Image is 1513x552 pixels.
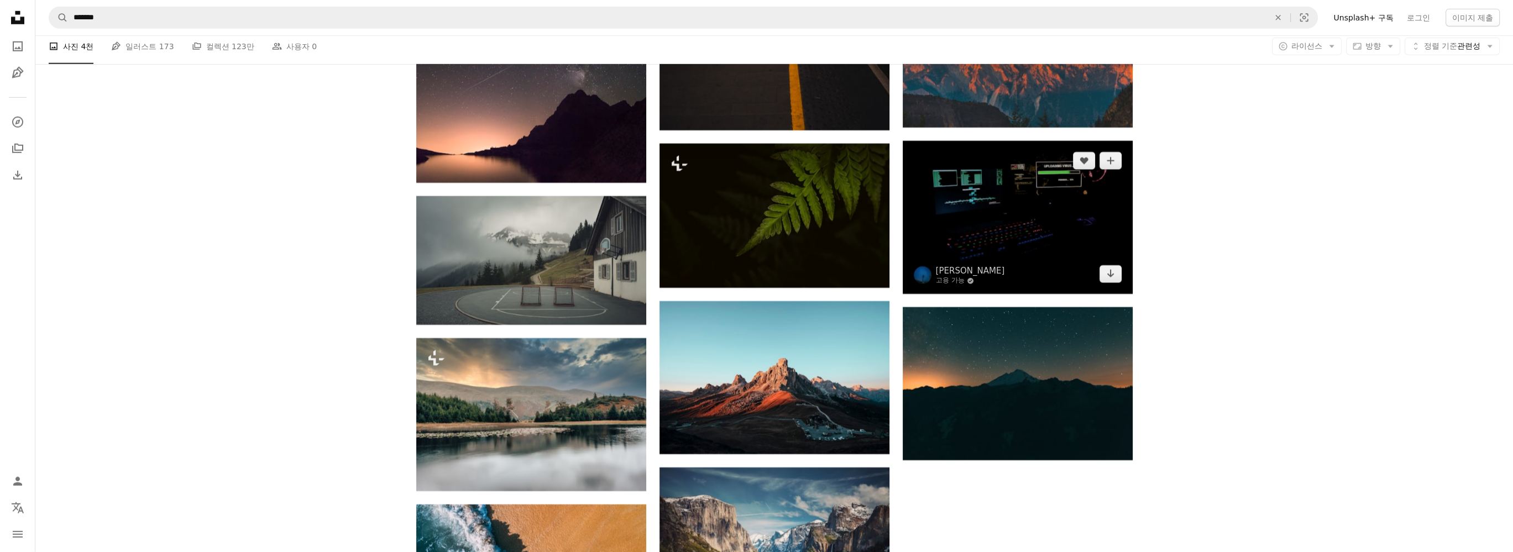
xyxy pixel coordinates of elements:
[936,276,1005,285] a: 고용 가능
[1073,152,1095,170] button: 좋아요
[416,196,646,325] img: 산을 배경으로 한 건물 앞의 농구 코트
[1446,9,1500,27] button: 이미지 제출
[232,40,254,52] span: 123만
[7,138,29,160] a: 컬렉션
[659,301,889,454] img: 푸른 하늘 아래 갈색 암석
[7,7,29,31] a: 홈 — Unsplash
[1327,9,1400,27] a: Unsplash+ 구독
[1424,41,1480,52] span: 관련성
[1100,152,1122,170] button: 컬렉션에 추가
[903,212,1133,222] a: 블랙 평면 스크린 컴퓨터 모니터
[659,372,889,382] a: 푸른 하늘 아래 갈색 암석
[416,255,646,265] a: 산을 배경으로 한 건물 앞의 농구 코트
[7,111,29,133] a: 탐색
[416,409,646,419] a: 숲으로 둘러싸인 수역
[903,141,1133,294] img: 블랙 평면 스크린 컴퓨터 모니터
[1266,7,1290,28] button: 삭제
[49,7,68,28] button: Unsplash 검색
[111,29,174,64] a: 일러스트 173
[7,497,29,519] button: 언어
[49,7,1318,29] form: 사이트 전체에서 이미지 찾기
[1365,41,1381,50] span: 방향
[914,266,931,284] img: Ahmed Atef의 프로필로 이동
[416,338,646,491] img: 숲으로 둘러싸인 수역
[1100,265,1122,283] a: 다운로드
[7,470,29,492] a: 로그인 / 가입
[936,265,1005,276] a: [PERSON_NAME]
[1291,7,1317,28] button: 시각적 검색
[7,62,29,84] a: 일러스트
[1405,38,1500,55] button: 정렬 기준관련성
[192,29,254,64] a: 컬렉션 123만
[1291,41,1322,50] span: 라이선스
[159,40,174,52] span: 173
[7,164,29,186] a: 다운로드 내역
[903,307,1133,460] img: 별이 빛나는 밤 아래 산
[1424,41,1457,50] span: 정렬 기준
[1400,9,1437,27] a: 로그인
[272,29,317,64] a: 사용자 0
[659,144,889,287] img: 검은색 배경에 녹색 잎의 클로즈업
[416,94,646,104] a: 야간에 수역 옆에있는 산의 실루엣
[416,16,646,183] img: 야간에 수역 옆에있는 산의 실루엣
[1346,38,1400,55] button: 방향
[7,35,29,57] a: 사진
[903,378,1133,388] a: 별이 빛나는 밤 아래 산
[659,539,889,549] a: photo of valley
[7,523,29,545] button: 메뉴
[659,211,889,220] a: 검은색 배경에 녹색 잎의 클로즈업
[1272,38,1342,55] button: 라이선스
[312,40,317,52] span: 0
